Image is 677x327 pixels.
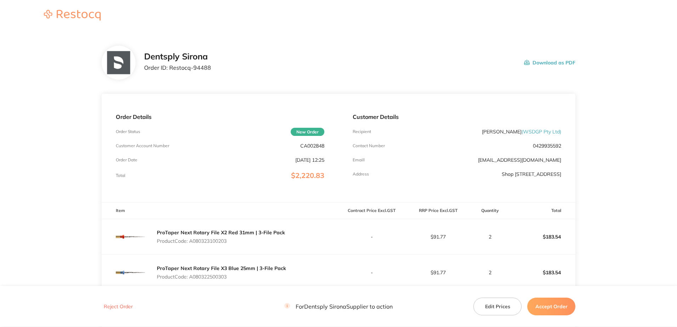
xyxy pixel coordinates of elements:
[157,229,285,236] a: ProTaper Next Rotary File X2 Red 31mm | 3-File Pack
[116,255,151,290] img: YjdvbTVkZg
[405,202,471,219] th: RRP Price Excl. GST
[510,228,575,245] p: $183.54
[116,143,169,148] p: Customer Account Number
[102,304,135,310] button: Reject Order
[37,10,108,22] a: Restocq logo
[482,129,561,134] p: [PERSON_NAME]
[472,270,509,275] p: 2
[157,265,286,271] a: ProTaper Next Rotary File X3 Blue 25mm | 3-File Pack
[533,143,561,149] p: 0429935592
[405,234,471,240] p: $91.77
[291,128,324,136] span: New Order
[37,10,108,21] img: Restocq logo
[502,171,561,177] p: Shop [STREET_ADDRESS]
[527,298,575,315] button: Accept Order
[116,219,151,254] img: NWwyNGtrdQ
[353,143,385,148] p: Contact Number
[353,157,365,162] p: Emaill
[353,114,561,120] p: Customer Details
[157,274,286,280] p: Product Code: A080322500303
[353,172,369,177] p: Address
[339,270,404,275] p: -
[144,52,211,62] h2: Dentsply Sirona
[524,52,575,74] button: Download as PDF
[116,173,125,178] p: Total
[144,64,211,71] p: Order ID: Restocq- 94488
[471,202,509,219] th: Quantity
[291,171,324,180] span: $2,220.83
[510,264,575,281] p: $183.54
[353,129,371,134] p: Recipient
[116,129,140,134] p: Order Status
[522,128,561,135] span: ( WSDGP Pty Ltd )
[338,202,405,219] th: Contract Price Excl. GST
[405,270,471,275] p: $91.77
[284,303,393,310] p: For Dentsply Sirona Supplier to action
[509,202,575,219] th: Total
[295,157,324,163] p: [DATE] 12:25
[473,298,522,315] button: Edit Prices
[102,202,338,219] th: Item
[472,234,509,240] p: 2
[116,157,137,162] p: Order Date
[300,143,324,149] p: CA002848
[157,238,285,244] p: Product Code: A080323100203
[339,234,404,240] p: -
[478,157,561,163] a: [EMAIL_ADDRESS][DOMAIN_NAME]
[107,51,130,74] img: NTllNzd2NQ
[116,114,324,120] p: Order Details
